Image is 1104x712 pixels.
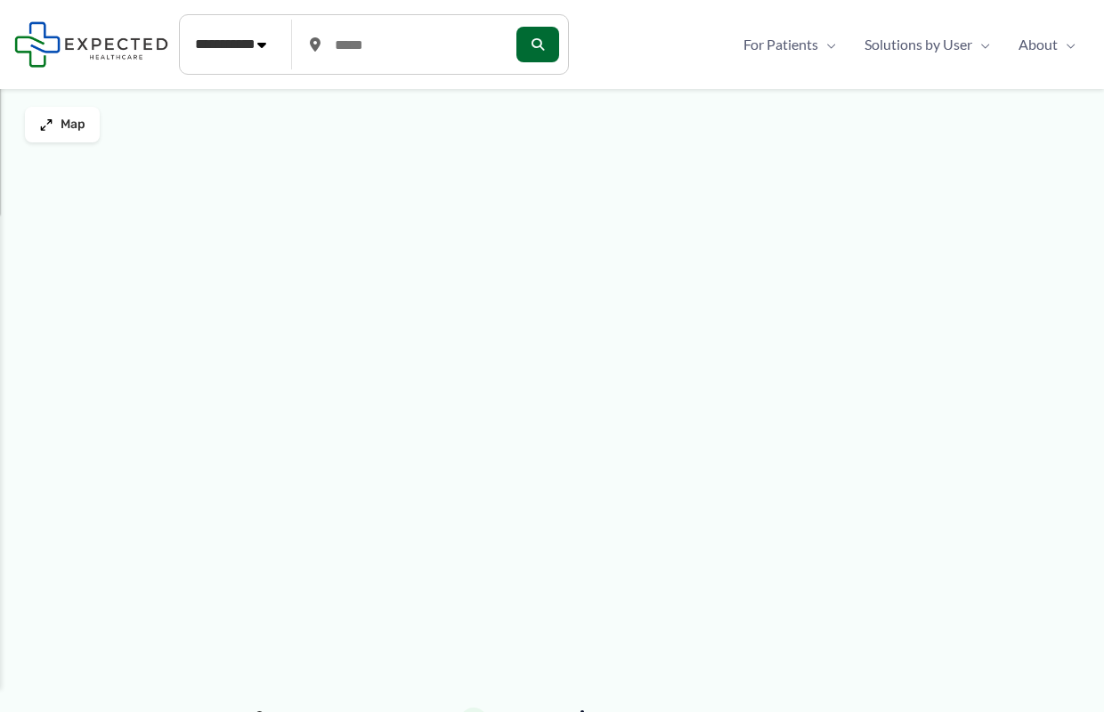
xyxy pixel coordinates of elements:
span: Menu Toggle [1058,31,1076,58]
span: Menu Toggle [818,31,836,58]
span: Solutions by User [865,31,972,58]
img: Maximize [39,117,53,132]
span: Map [61,117,85,133]
a: For PatientsMenu Toggle [729,31,850,58]
span: For Patients [743,31,818,58]
img: Expected Healthcare Logo - side, dark font, small [14,21,168,67]
a: Solutions by UserMenu Toggle [850,31,1004,58]
span: Menu Toggle [972,31,990,58]
button: Map [25,107,100,142]
a: AboutMenu Toggle [1004,31,1090,58]
span: About [1019,31,1058,58]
